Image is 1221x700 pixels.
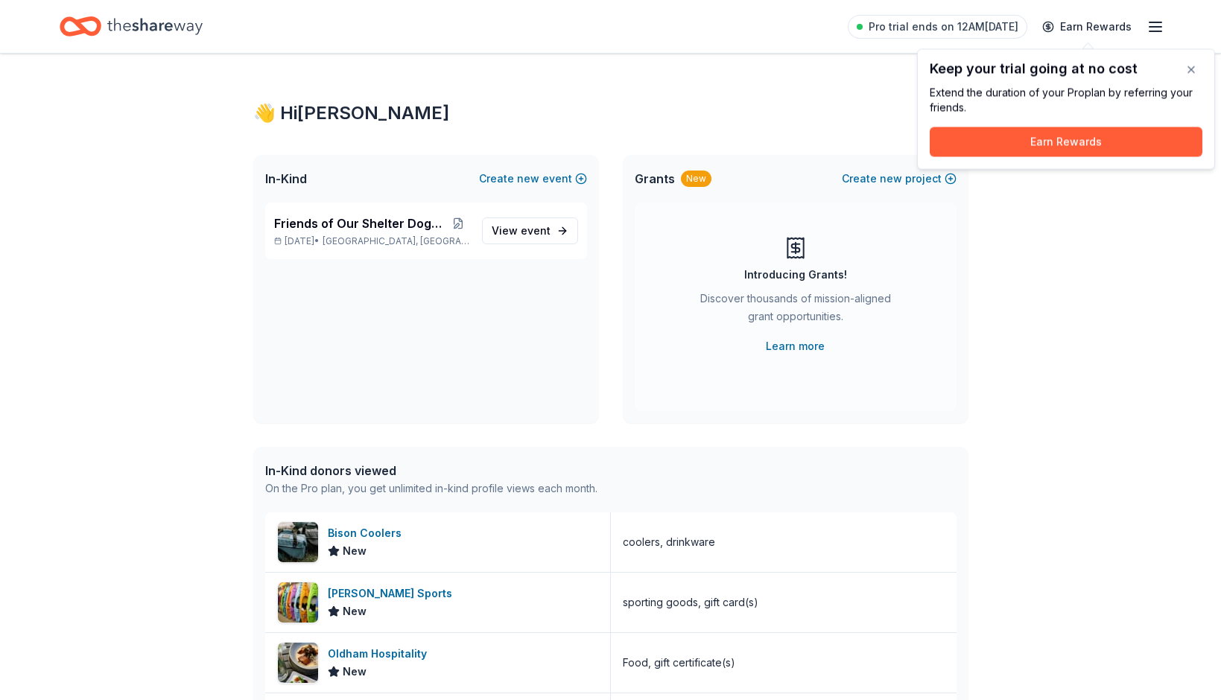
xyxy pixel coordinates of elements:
[278,582,318,623] img: Image for Dunham's Sports
[482,217,578,244] a: View event
[323,235,469,247] span: [GEOGRAPHIC_DATA], [GEOGRAPHIC_DATA]
[274,214,447,232] span: Friends of Our Shelter Dogs Poker Run
[343,542,367,560] span: New
[681,171,711,187] div: New
[694,290,897,331] div: Discover thousands of mission-aligned grant opportunities.
[278,643,318,683] img: Image for Oldham Hospitality
[328,524,407,542] div: Bison Coolers
[880,170,902,188] span: new
[848,15,1027,39] a: Pro trial ends on 12AM[DATE]
[930,86,1202,115] div: Extend the duration of your Pro plan by referring your friends.
[635,170,675,188] span: Grants
[623,533,715,551] div: coolers, drinkware
[479,170,587,188] button: Createnewevent
[623,594,758,611] div: sporting goods, gift card(s)
[265,462,597,480] div: In-Kind donors viewed
[343,602,367,620] span: New
[1033,13,1141,40] a: Earn Rewards
[328,585,458,602] div: [PERSON_NAME] Sports
[930,62,1202,77] div: Keep your trial going at no cost
[517,170,539,188] span: new
[623,654,735,672] div: Food, gift certificate(s)
[328,645,433,663] div: Oldham Hospitality
[492,222,551,240] span: View
[343,663,367,681] span: New
[930,127,1202,157] button: Earn Rewards
[521,224,551,237] span: event
[60,9,203,44] a: Home
[265,480,597,497] div: On the Pro plan, you get unlimited in-kind profile views each month.
[744,266,847,284] div: Introducing Grants!
[842,170,957,188] button: Createnewproject
[274,235,470,247] p: [DATE] •
[265,170,307,188] span: In-Kind
[278,522,318,562] img: Image for Bison Coolers
[253,101,968,125] div: 👋 Hi [PERSON_NAME]
[766,337,825,355] a: Learn more
[869,18,1018,36] span: Pro trial ends on 12AM[DATE]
